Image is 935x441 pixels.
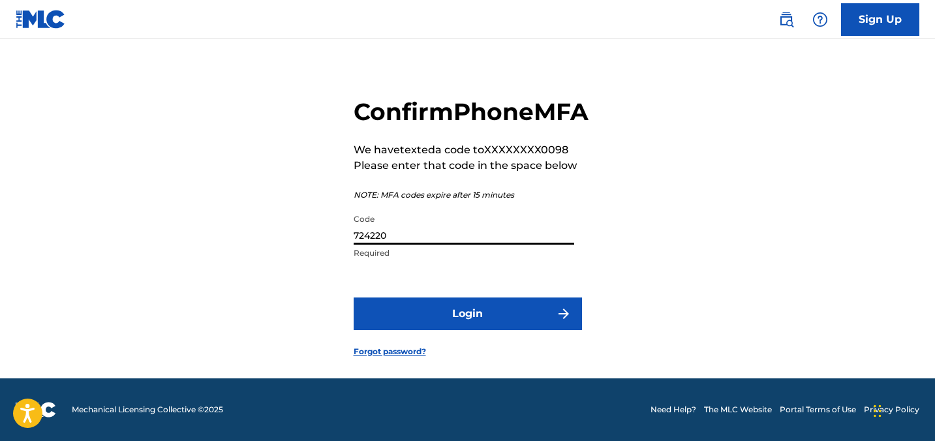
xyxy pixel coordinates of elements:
[556,306,572,322] img: f7272a7cc735f4ea7f67.svg
[354,189,589,201] p: NOTE: MFA codes expire after 15 minutes
[870,378,935,441] iframe: Chat Widget
[354,97,589,127] h2: Confirm Phone MFA
[780,404,856,416] a: Portal Terms of Use
[72,404,223,416] span: Mechanical Licensing Collective © 2025
[864,404,919,416] a: Privacy Policy
[812,12,828,27] img: help
[651,404,696,416] a: Need Help?
[773,7,799,33] a: Public Search
[778,12,794,27] img: search
[841,3,919,36] a: Sign Up
[354,247,574,259] p: Required
[807,7,833,33] div: Help
[874,391,881,431] div: Drag
[16,10,66,29] img: MLC Logo
[354,158,589,174] p: Please enter that code in the space below
[354,346,426,357] a: Forgot password?
[354,297,582,330] button: Login
[704,404,772,416] a: The MLC Website
[354,142,589,158] p: We have texted a code to XXXXXXXX0098
[16,402,56,418] img: logo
